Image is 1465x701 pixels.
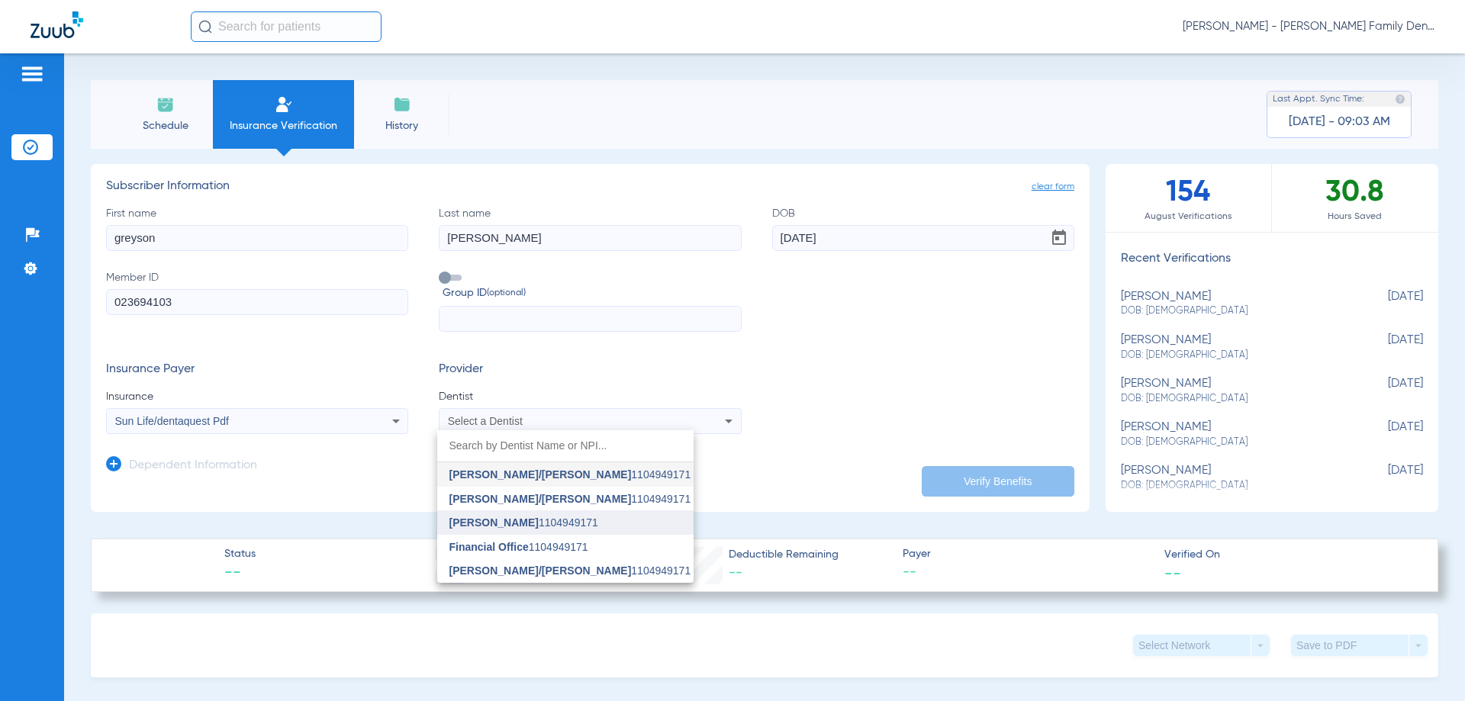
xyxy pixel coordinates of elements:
[437,430,694,461] input: dropdown search
[449,564,632,577] span: [PERSON_NAME]/[PERSON_NAME]
[449,469,691,480] span: 1104949171
[449,541,529,553] span: Financial Office
[449,542,588,552] span: 1104949171
[449,565,691,576] span: 1104949171
[449,468,632,481] span: [PERSON_NAME]/[PERSON_NAME]
[449,494,691,504] span: 1104949171
[449,493,632,505] span: [PERSON_NAME]/[PERSON_NAME]
[449,517,598,528] span: 1104949171
[449,516,539,529] span: [PERSON_NAME]
[1389,628,1465,701] iframe: Chat Widget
